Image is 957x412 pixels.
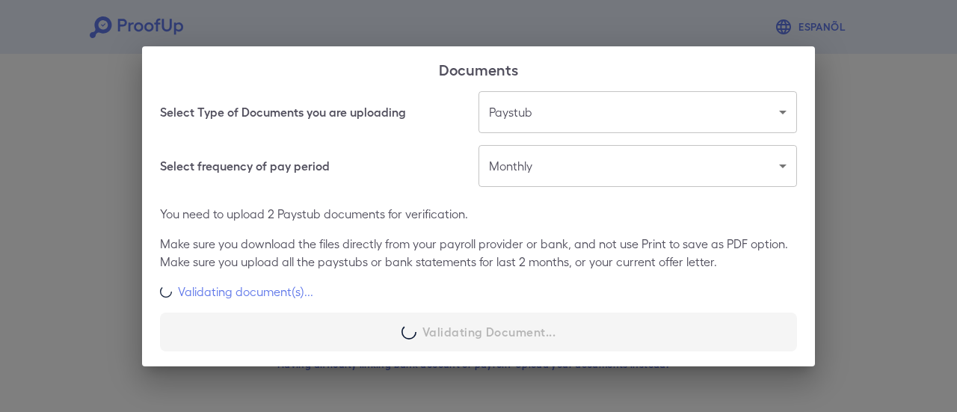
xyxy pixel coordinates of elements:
[160,205,797,223] p: You need to upload 2 Paystub documents for verification.
[478,145,797,187] div: Monthly
[160,235,797,271] p: Make sure you download the files directly from your payroll provider or bank, and not use Print t...
[160,103,406,121] h6: Select Type of Documents you are uploading
[142,46,815,91] h2: Documents
[178,283,313,301] p: Validating document(s)...
[478,91,797,133] div: Paystub
[160,157,330,175] h6: Select frequency of pay period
